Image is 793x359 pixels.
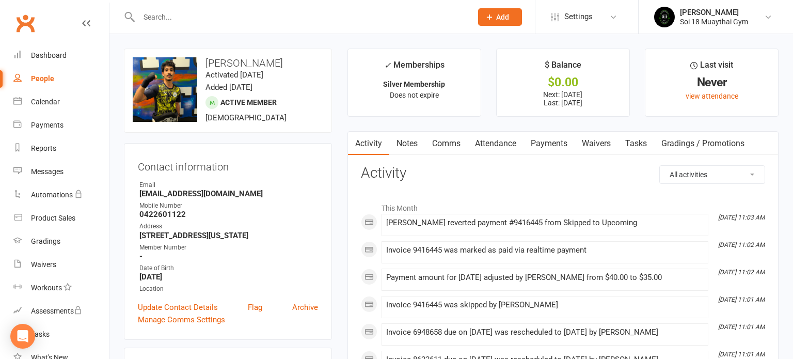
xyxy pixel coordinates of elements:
[496,13,509,21] span: Add
[564,5,593,28] span: Settings
[13,276,109,300] a: Workouts
[386,328,704,337] div: Invoice 6948658 due on [DATE] was rescheduled to [DATE] by [PERSON_NAME]
[139,284,318,294] div: Location
[386,301,704,309] div: Invoice 9416445 was skipped by [PERSON_NAME]
[425,132,468,155] a: Comms
[138,157,318,173] h3: Contact information
[386,273,704,282] div: Payment amount for [DATE] adjusted by [PERSON_NAME] from $40.00 to $35.00
[361,165,765,181] h3: Activity
[654,132,752,155] a: Gradings / Promotions
[31,214,75,222] div: Product Sales
[220,98,277,106] span: Active member
[13,253,109,276] a: Waivers
[390,91,439,99] span: Does not expire
[718,241,765,248] i: [DATE] 11:02 AM
[31,51,67,59] div: Dashboard
[655,77,769,88] div: Never
[718,296,765,303] i: [DATE] 11:01 AM
[13,114,109,137] a: Payments
[136,10,465,24] input: Search...
[139,201,318,211] div: Mobile Number
[13,160,109,183] a: Messages
[13,230,109,253] a: Gradings
[348,132,389,155] a: Activity
[545,58,581,77] div: $ Balance
[389,132,425,155] a: Notes
[138,314,225,326] a: Manage Comms Settings
[680,17,748,26] div: Soi 18 Muaythai Gym
[139,222,318,231] div: Address
[139,180,318,190] div: Email
[478,8,522,26] button: Add
[384,58,445,77] div: Memberships
[31,307,82,315] div: Assessments
[468,132,524,155] a: Attendance
[139,252,318,261] strong: -
[31,330,50,338] div: Tasks
[718,214,765,221] i: [DATE] 11:03 AM
[13,207,109,230] a: Product Sales
[718,351,765,358] i: [DATE] 11:01 AM
[31,284,62,292] div: Workouts
[139,189,318,198] strong: [EMAIL_ADDRESS][DOMAIN_NAME]
[654,7,675,27] img: thumb_image1716960047.png
[506,77,620,88] div: $0.00
[361,197,765,214] li: This Month
[31,167,64,176] div: Messages
[139,231,318,240] strong: [STREET_ADDRESS][US_STATE]
[718,323,765,331] i: [DATE] 11:01 AM
[13,323,109,346] a: Tasks
[31,74,54,83] div: People
[139,210,318,219] strong: 0422601122
[13,90,109,114] a: Calendar
[386,218,704,227] div: [PERSON_NAME] reverted payment #9416445 from Skipped to Upcoming
[31,237,60,245] div: Gradings
[13,300,109,323] a: Assessments
[31,121,64,129] div: Payments
[248,301,262,314] a: Flag
[205,70,263,80] time: Activated [DATE]
[31,191,73,199] div: Automations
[13,67,109,90] a: People
[383,80,445,88] strong: Silver Membership
[133,57,323,69] h3: [PERSON_NAME]
[384,60,391,70] i: ✓
[205,113,287,122] span: [DEMOGRAPHIC_DATA]
[139,263,318,273] div: Date of Birth
[10,324,35,349] div: Open Intercom Messenger
[139,272,318,282] strong: [DATE]
[139,243,318,253] div: Member Number
[31,144,56,152] div: Reports
[386,246,704,255] div: Invoice 9416445 was marked as paid via realtime payment
[12,10,38,36] a: Clubworx
[31,260,56,269] div: Waivers
[506,90,620,107] p: Next: [DATE] Last: [DATE]
[205,83,252,92] time: Added [DATE]
[292,301,318,314] a: Archive
[690,58,733,77] div: Last visit
[133,57,197,122] img: image1760005378.png
[718,269,765,276] i: [DATE] 11:02 AM
[13,183,109,207] a: Automations
[524,132,575,155] a: Payments
[13,137,109,160] a: Reports
[686,92,738,100] a: view attendance
[13,44,109,67] a: Dashboard
[575,132,618,155] a: Waivers
[618,132,654,155] a: Tasks
[31,98,60,106] div: Calendar
[680,8,748,17] div: [PERSON_NAME]
[138,301,218,314] a: Update Contact Details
